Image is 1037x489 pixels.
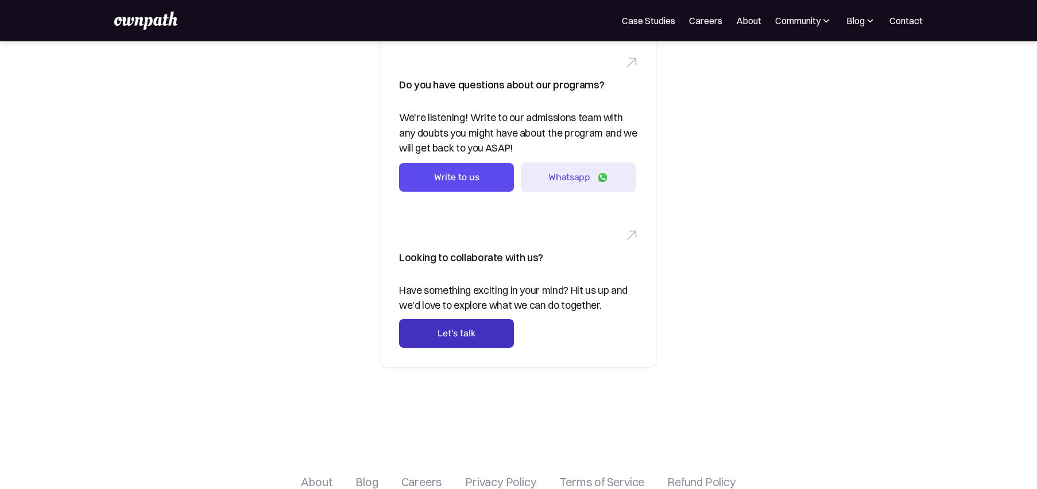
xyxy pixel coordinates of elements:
[622,14,675,28] a: Case Studies
[667,475,736,489] a: Refund Policy
[399,110,638,156] div: We're listening! Write to our admissions team with any doubts you might have about the program an...
[465,475,536,489] a: Privacy Policy
[355,475,378,489] a: Blog
[521,162,636,192] a: Whatsapp
[548,172,590,183] div: Whatsapp
[301,475,332,489] a: About
[399,319,514,348] a: Let's talk
[399,76,604,94] div: Do you have questions about our programs?
[736,14,761,28] a: About
[401,475,443,489] a: Careers
[689,14,722,28] a: Careers
[399,283,638,313] div: Have something exciting in your mind? Hit us up and we'd love to explore what we can do together.
[775,14,832,28] div: Community
[889,14,923,28] a: Contact
[846,14,865,28] div: Blog
[775,14,821,28] div: Community
[846,14,876,28] div: Blog
[597,172,608,183] img: Whatsapp logo
[559,475,644,489] a: Terms of Service
[399,163,514,192] a: Write to us
[399,249,543,267] div: Looking to collaborate with us?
